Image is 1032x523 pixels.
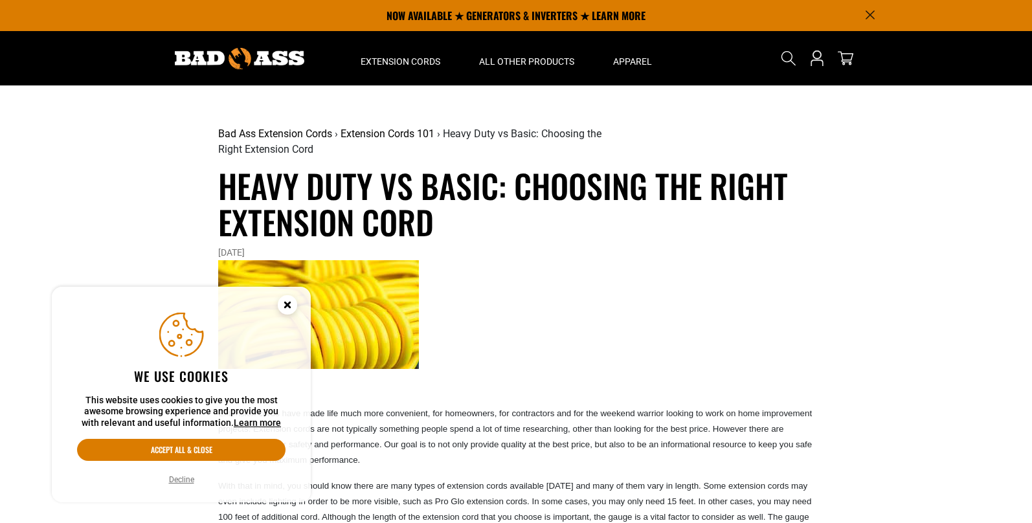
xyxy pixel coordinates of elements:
[361,56,440,67] span: Extension Cords
[460,31,594,85] summary: All Other Products
[341,31,460,85] summary: Extension Cords
[341,128,434,140] a: Extension Cords 101
[234,417,281,428] a: Learn more
[594,31,671,85] summary: Apparel
[437,128,440,140] span: ›
[218,167,814,239] h1: Heavy Duty vs Basic: Choosing the Right Extension Cord
[77,439,286,461] button: Accept all & close
[218,128,332,140] a: Bad Ass Extension Cords
[479,56,574,67] span: All Other Products
[77,368,286,384] h2: We use cookies
[77,395,286,429] p: This website uses cookies to give you the most awesome browsing experience and provide you with r...
[613,56,652,67] span: Apparel
[52,287,311,503] aside: Cookie Consent
[218,408,812,465] span: Extension cords have made life much more convenient, for homeowners, for contractors and for the ...
[218,126,615,157] nav: breadcrumbs
[218,247,245,258] time: [DATE]
[335,128,338,140] span: ›
[175,48,304,69] img: Bad Ass Extension Cords
[778,48,799,69] summary: Search
[165,473,198,486] button: Decline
